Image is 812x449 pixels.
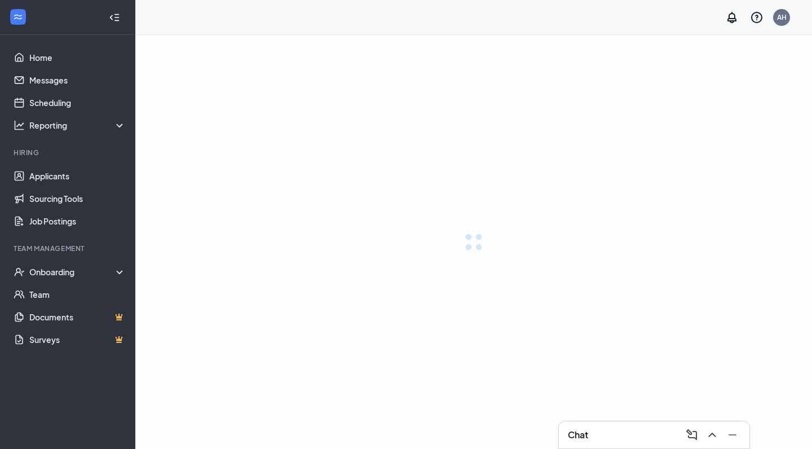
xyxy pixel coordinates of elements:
a: Messages [29,69,126,91]
div: Onboarding [29,266,126,278]
div: Team Management [14,244,123,253]
a: Team [29,283,126,306]
a: Scheduling [29,91,126,114]
a: SurveysCrown [29,328,126,351]
svg: Minimize [726,428,739,442]
a: DocumentsCrown [29,306,126,328]
div: Reporting [29,120,126,131]
button: Minimize [722,426,740,444]
a: Home [29,46,126,69]
svg: WorkstreamLogo [12,11,24,23]
a: Applicants [29,165,126,187]
button: ComposeMessage [682,426,700,444]
div: Hiring [14,148,123,157]
svg: Notifications [725,11,739,24]
div: AH [777,12,787,22]
svg: QuestionInfo [750,11,764,24]
svg: ChevronUp [705,428,719,442]
svg: ComposeMessage [685,428,699,442]
svg: Collapse [109,12,120,23]
a: Job Postings [29,210,126,232]
a: Sourcing Tools [29,187,126,210]
svg: Analysis [14,120,25,131]
svg: UserCheck [14,266,25,278]
button: ChevronUp [702,426,720,444]
h3: Chat [568,429,588,441]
